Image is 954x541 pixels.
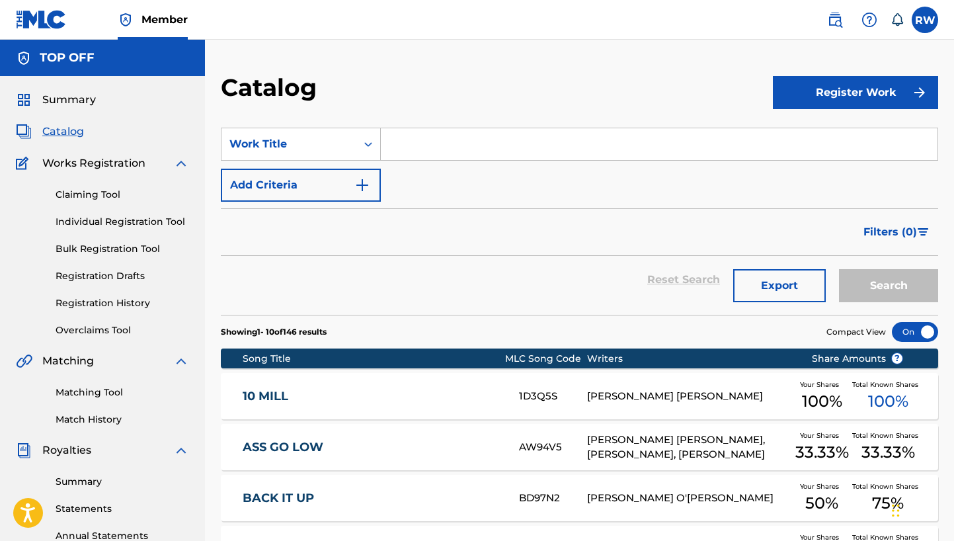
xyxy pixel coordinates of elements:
[587,491,791,506] div: [PERSON_NAME] O'[PERSON_NAME]
[42,442,91,458] span: Royalties
[800,431,844,440] span: Your Shares
[56,215,189,229] a: Individual Registration Tool
[16,442,32,458] img: Royalties
[892,353,902,364] span: ?
[221,73,323,103] h2: Catalog
[888,478,954,541] iframe: Chat Widget
[221,169,381,202] button: Add Criteria
[852,380,924,390] span: Total Known Shares
[56,242,189,256] a: Bulk Registration Tool
[118,12,134,28] img: Top Rightsholder
[861,12,877,28] img: help
[42,155,145,171] span: Works Registration
[587,352,791,366] div: Writers
[505,352,587,366] div: MLC Song Code
[42,92,96,108] span: Summary
[800,380,844,390] span: Your Shares
[912,85,928,101] img: f7272a7cc735f4ea7f67.svg
[856,7,883,33] div: Help
[354,177,370,193] img: 9d2ae6d4665cec9f34b9.svg
[221,128,938,315] form: Search Form
[773,76,938,109] button: Register Work
[852,481,924,491] span: Total Known Shares
[519,491,587,506] div: BD97N2
[918,228,929,236] img: filter
[56,323,189,337] a: Overclaims Tool
[861,440,915,464] span: 33.33 %
[16,124,84,140] a: CatalogCatalog
[800,481,844,491] span: Your Shares
[917,347,954,454] iframe: Resource Center
[243,491,501,506] a: BACK IT UP
[56,413,189,427] a: Match History
[812,352,903,366] span: Share Amounts
[587,433,791,462] div: [PERSON_NAME] [PERSON_NAME], [PERSON_NAME], [PERSON_NAME]
[16,155,33,171] img: Works Registration
[173,353,189,369] img: expand
[868,390,908,413] span: 100 %
[141,12,188,27] span: Member
[891,13,904,26] div: Notifications
[826,326,886,338] span: Compact View
[56,475,189,489] a: Summary
[56,188,189,202] a: Claiming Tool
[173,155,189,171] img: expand
[827,12,843,28] img: search
[805,491,838,515] span: 50 %
[16,10,67,29] img: MLC Logo
[872,491,904,515] span: 75 %
[519,440,587,455] div: AW94V5
[42,353,94,369] span: Matching
[16,92,32,108] img: Summary
[16,124,32,140] img: Catalog
[243,352,506,366] div: Song Title
[42,124,84,140] span: Catalog
[863,224,917,240] span: Filters ( 0 )
[56,296,189,310] a: Registration History
[243,389,501,404] a: 10 MILL
[733,269,826,302] button: Export
[892,491,900,530] div: Drag
[16,50,32,66] img: Accounts
[802,390,842,413] span: 100 %
[912,7,938,33] div: User Menu
[852,431,924,440] span: Total Known Shares
[855,216,938,249] button: Filters (0)
[795,440,849,464] span: 33.33 %
[16,92,96,108] a: SummarySummary
[229,136,348,152] div: Work Title
[56,269,189,283] a: Registration Drafts
[243,440,501,455] a: ASS GO LOW
[221,326,327,338] p: Showing 1 - 10 of 146 results
[587,389,791,404] div: [PERSON_NAME] [PERSON_NAME]
[16,353,32,369] img: Matching
[173,442,189,458] img: expand
[519,389,587,404] div: 1D3Q5S
[56,386,189,399] a: Matching Tool
[56,502,189,516] a: Statements
[40,50,95,65] h5: TOP OFF
[822,7,848,33] a: Public Search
